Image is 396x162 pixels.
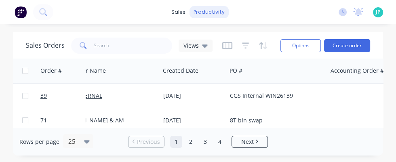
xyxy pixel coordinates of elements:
[125,136,271,148] ul: Pagination
[40,108,89,133] a: 71
[40,84,89,108] a: 39
[170,136,182,148] a: Page 1 is your current page
[128,138,164,146] a: Previous page
[137,138,160,146] span: Previous
[214,136,226,148] a: Page 4
[63,116,124,124] a: [PERSON_NAME] & AM
[163,116,223,124] div: [DATE]
[40,116,47,124] span: 71
[163,67,198,75] div: Created Date
[241,138,254,146] span: Next
[185,136,197,148] a: Page 2
[94,38,173,54] input: Search...
[199,136,211,148] a: Page 3
[230,116,320,124] div: 8T bin swap
[167,6,190,18] div: sales
[26,42,65,49] h1: Sales Orders
[280,39,321,52] button: Options
[324,39,370,52] button: Create order
[163,92,223,100] div: [DATE]
[183,41,199,50] span: Views
[19,138,59,146] span: Rows per page
[230,92,320,100] div: CGS Internal WIN26139
[376,8,380,16] span: JP
[40,67,62,75] div: Order #
[15,6,27,18] img: Factory
[40,92,47,100] span: 39
[190,6,229,18] div: productivity
[230,67,242,75] div: PO #
[232,138,268,146] a: Next page
[331,67,384,75] div: Accounting Order #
